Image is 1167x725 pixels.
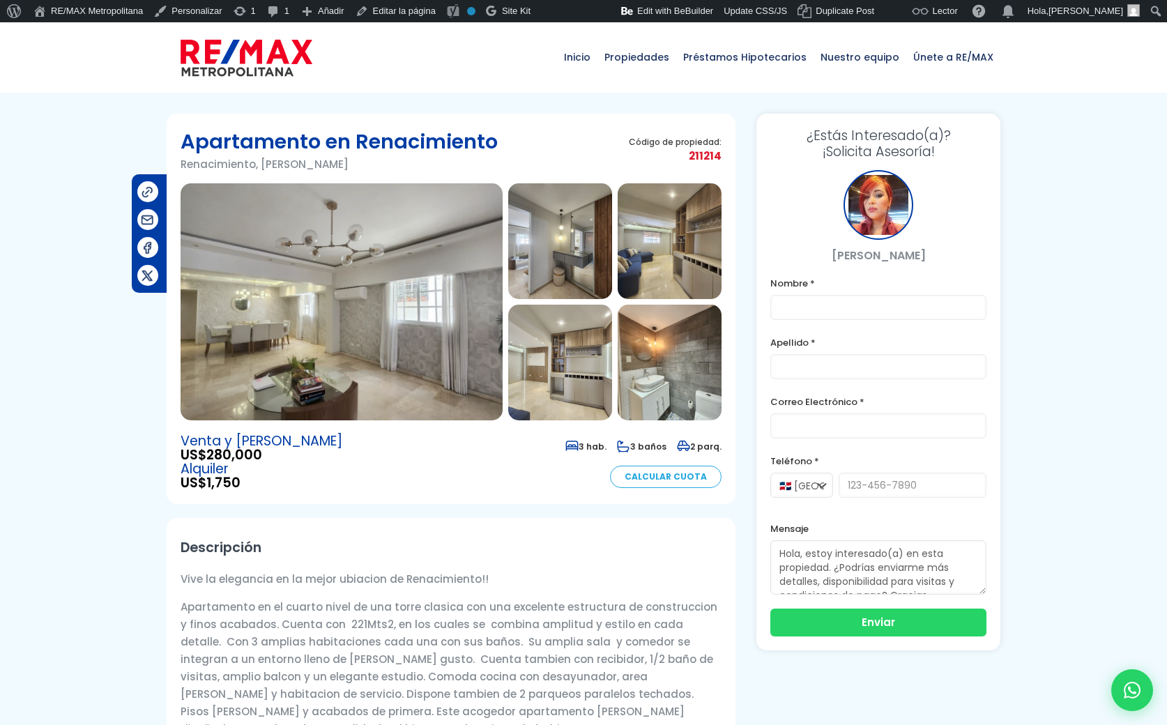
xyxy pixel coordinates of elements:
span: [PERSON_NAME] [1048,6,1123,16]
span: 3 hab. [565,441,607,452]
img: remax-metropolitana-logo [181,37,312,79]
p: [PERSON_NAME] [770,247,986,264]
h1: Apartamento en Renacimiento [181,128,498,155]
img: Apartamento en Renacimiento [508,183,612,299]
span: 1,750 [206,473,241,492]
a: Préstamos Hipotecarios [676,22,814,92]
img: Apartamento en Renacimiento [181,183,503,420]
div: Maricela Dominguez [844,170,913,240]
label: Mensaje [770,520,986,537]
img: Compartir [140,213,155,227]
img: Compartir [140,241,155,255]
span: 3 baños [617,441,666,452]
label: Correo Electrónico * [770,393,986,411]
img: Compartir [140,268,155,283]
img: Apartamento en Renacimiento [618,183,722,299]
span: 280,000 [206,445,262,464]
span: Venta y [PERSON_NAME] [181,434,342,448]
button: Enviar [770,609,986,636]
a: Propiedades [597,22,676,92]
span: 211214 [629,147,722,165]
a: Únete a RE/MAX [906,22,1000,92]
span: Únete a RE/MAX [906,36,1000,78]
img: Compartir [140,185,155,199]
input: 123-456-7890 [839,473,986,498]
p: Renacimiento, [PERSON_NAME] [181,155,498,173]
textarea: Hola, estoy interesado(a) en esta propiedad. ¿Podrías enviarme más detalles, disponibilidad para ... [770,540,986,595]
h3: ¡Solicita Asesoría! [770,128,986,160]
a: Calcular Cuota [610,466,722,488]
label: Teléfono * [770,452,986,470]
span: US$ [181,448,342,462]
span: Alquiler [181,462,342,476]
span: US$ [181,476,342,490]
label: Nombre * [770,275,986,292]
img: Visitas de 48 horas. Haz clic para ver más estadísticas del sitio. [543,3,621,20]
span: Site Kit [502,6,531,16]
span: Nuestro equipo [814,36,906,78]
div: No indexar [467,7,475,15]
span: Propiedades [597,36,676,78]
a: RE/MAX Metropolitana [181,22,312,92]
span: Código de propiedad: [629,137,722,147]
img: Apartamento en Renacimiento [508,305,612,420]
span: Inicio [557,36,597,78]
img: Apartamento en Renacimiento [618,305,722,420]
a: Nuestro equipo [814,22,906,92]
h2: Descripción [181,532,722,563]
a: Inicio [557,22,597,92]
span: Préstamos Hipotecarios [676,36,814,78]
label: Apellido * [770,334,986,351]
p: Vive la elegancia en la mejor ubiacion de Renacimiento!! [181,570,722,588]
span: ¿Estás Interesado(a)? [770,128,986,144]
span: 2 parq. [677,441,722,452]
